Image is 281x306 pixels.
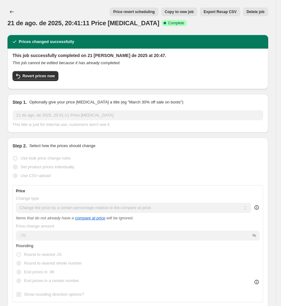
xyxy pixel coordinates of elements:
[106,216,134,220] i: will be ignored.
[254,204,260,211] div: help
[12,52,263,59] h2: This job successfully completed on 21 [PERSON_NAME] de 2025 at 20:47.
[24,292,84,297] span: Show rounding direction options?
[21,156,71,160] span: Use bulk price change rules
[19,39,74,45] h2: Prices changed successfully
[12,143,27,149] h2: Step 2.
[247,9,264,14] span: Delete job
[252,233,256,238] span: %
[168,21,184,26] span: Complete
[16,231,251,241] input: -20
[12,60,121,65] i: This job cannot be edited because it has already completed.
[7,7,16,16] button: Price change jobs
[161,7,198,16] button: Copy to new job
[7,20,159,26] span: 21 de ago. de 2025, 20:41:11 Price [MEDICAL_DATA]
[200,7,240,16] button: Export Recap CSV
[29,99,183,105] p: Optionally give your price [MEDICAL_DATA] a title (eg "March 30% off sale on boots")
[113,9,155,14] span: Price revert scheduling
[16,243,33,248] span: Rounding
[24,261,82,265] span: Round to nearest whole number
[29,143,96,149] p: Select how the prices should change
[16,189,25,194] h3: Price
[24,252,62,257] span: Round to nearest .01
[12,110,263,120] input: 30% off holiday sale
[24,270,54,274] span: End prices in .99
[22,74,55,79] span: Revert prices now
[75,216,105,220] button: compare at price
[243,7,268,16] button: Delete job
[12,71,58,81] button: Revert prices now
[204,9,236,14] span: Export Recap CSV
[16,224,54,228] span: Price change amount
[21,165,74,169] span: Set product prices individually
[16,196,39,201] span: Change type
[21,173,51,178] span: Use CSV upload
[24,278,79,283] span: End prices in a certain number
[110,7,159,16] button: Price revert scheduling
[165,9,194,14] span: Copy to new job
[16,216,74,220] i: Items that do not already have a
[12,122,109,127] span: This title is just for internal use, customers won't see it
[12,99,27,105] h2: Step 1.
